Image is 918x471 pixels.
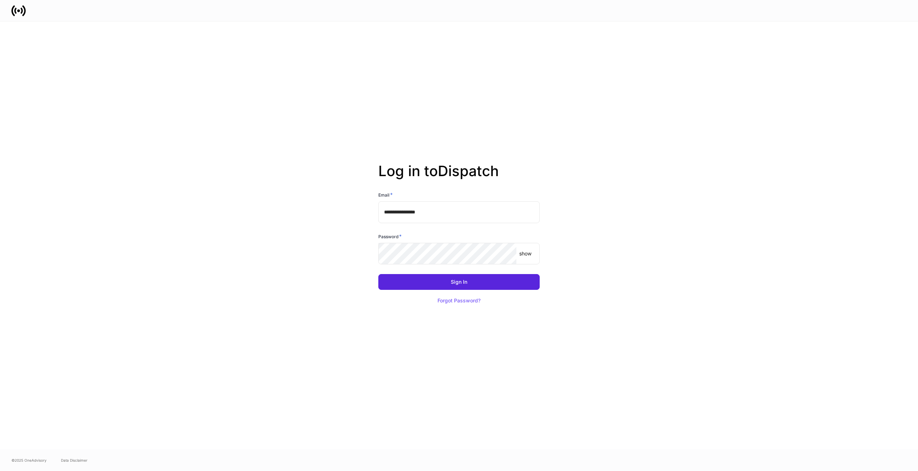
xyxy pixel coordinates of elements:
[519,250,531,257] p: show
[61,457,87,463] a: Data Disclaimer
[451,279,467,284] div: Sign In
[378,163,540,191] h2: Log in to Dispatch
[378,233,402,240] h6: Password
[378,191,393,198] h6: Email
[437,298,481,303] div: Forgot Password?
[429,293,489,308] button: Forgot Password?
[378,274,540,290] button: Sign In
[11,457,47,463] span: © 2025 OneAdvisory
